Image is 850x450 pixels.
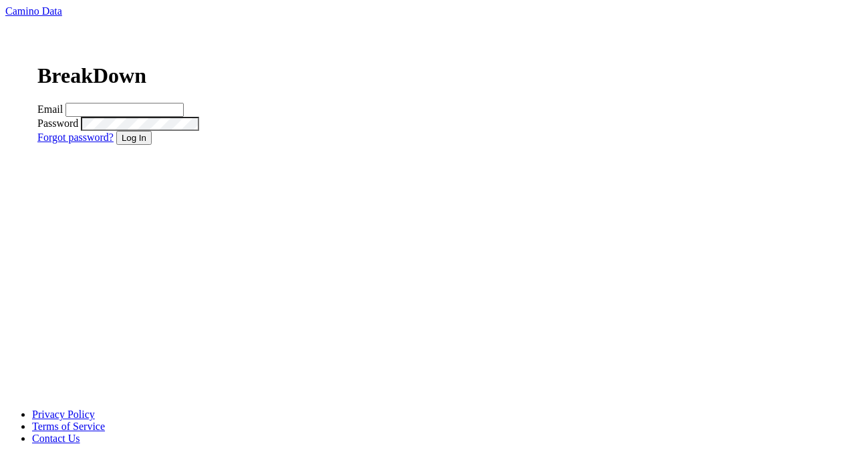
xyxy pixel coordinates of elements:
a: Camino Data [5,5,62,17]
a: Forgot password? [37,132,114,143]
h1: BreakDown [37,63,438,88]
label: Email [37,103,63,115]
a: Privacy Policy [32,409,95,420]
button: Log In [116,131,152,145]
label: Password [37,118,78,129]
a: Terms of Service [32,421,105,432]
a: Contact Us [32,433,80,444]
